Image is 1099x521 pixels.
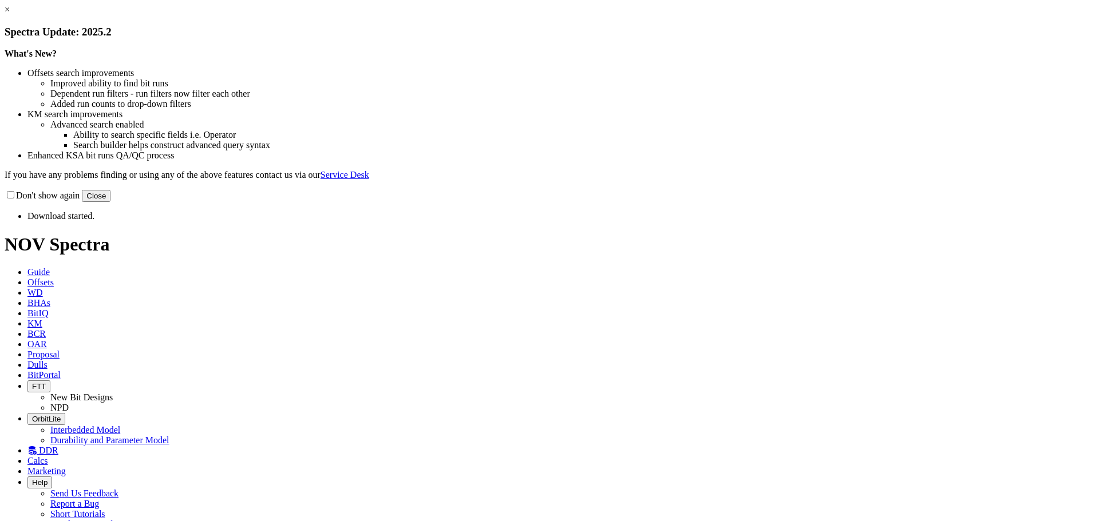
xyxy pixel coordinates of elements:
[82,190,110,202] button: Close
[50,392,113,402] a: New Bit Designs
[50,89,1094,99] li: Dependent run filters - run filters now filter each other
[50,120,1094,130] li: Advanced search enabled
[27,68,1094,78] li: Offsets search improvements
[50,403,69,412] a: NPD
[50,488,118,498] a: Send Us Feedback
[39,446,58,455] span: DDR
[50,499,99,508] a: Report a Bug
[50,425,120,435] a: Interbedded Model
[27,339,47,349] span: OAR
[50,99,1094,109] li: Added run counts to drop-down filters
[32,478,48,487] span: Help
[32,382,46,391] span: FTT
[27,150,1094,161] li: Enhanced KSA bit runs QA/QC process
[5,170,1094,180] p: If you have any problems finding or using any of the above features contact us via our
[50,78,1094,89] li: Improved ability to find bit runs
[73,130,1094,140] li: Ability to search specific fields i.e. Operator
[5,26,1094,38] h3: Spectra Update: 2025.2
[27,319,42,328] span: KM
[27,360,48,369] span: Dulls
[27,109,1094,120] li: KM search improvements
[27,456,48,466] span: Calcs
[27,298,50,308] span: BHAs
[73,140,1094,150] li: Search builder helps construct advanced query syntax
[5,190,80,200] label: Don't show again
[27,267,50,277] span: Guide
[50,509,105,519] a: Short Tutorials
[32,415,61,423] span: OrbitLite
[27,277,54,287] span: Offsets
[27,288,43,297] span: WD
[27,466,66,476] span: Marketing
[27,308,48,318] span: BitIQ
[27,329,46,339] span: BCR
[50,435,169,445] a: Durability and Parameter Model
[7,191,14,198] input: Don't show again
[27,349,60,359] span: Proposal
[5,5,10,14] a: ×
[5,234,1094,255] h1: NOV Spectra
[27,370,61,380] span: BitPortal
[5,49,57,58] strong: What's New?
[27,211,94,221] span: Download started.
[321,170,369,180] a: Service Desk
